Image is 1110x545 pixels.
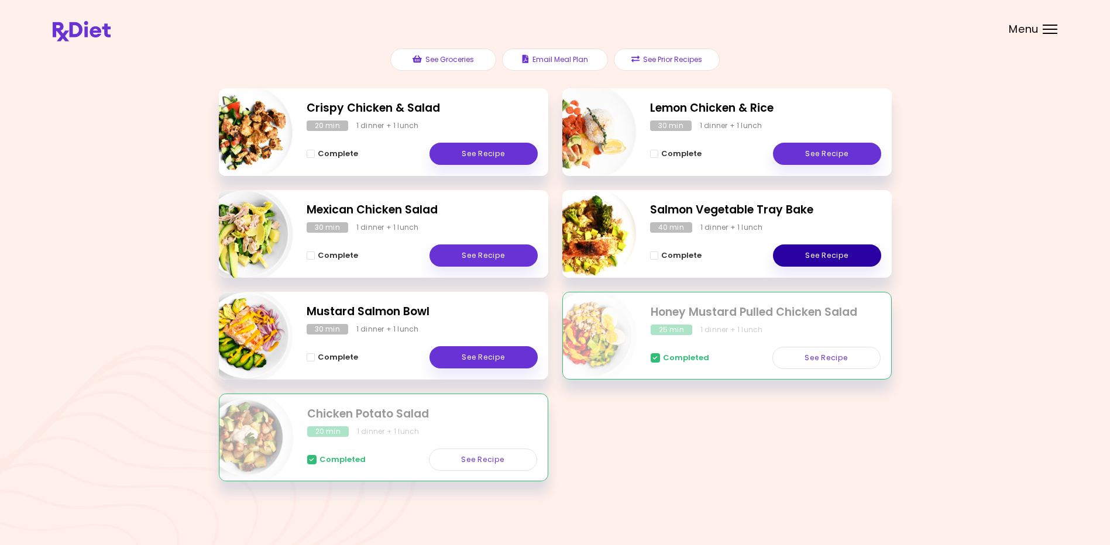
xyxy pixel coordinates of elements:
[307,406,537,423] h2: Chicken Potato Salad
[772,347,881,369] a: See Recipe - Honey Mustard Pulled Chicken Salad
[540,288,637,385] img: Info - Honey Mustard Pulled Chicken Salad
[197,389,294,487] img: Info - Chicken Potato Salad
[307,249,358,263] button: Complete - Mexican Chicken Salad
[357,426,420,437] div: 1 dinner + 1 lunch
[196,84,293,181] img: Info - Crispy Chicken & Salad
[307,100,538,117] h2: Crispy Chicken & Salad
[196,185,293,282] img: Info - Mexican Chicken Salad
[650,202,881,219] h2: Salmon Vegetable Tray Bake
[614,49,720,71] button: See Prior Recipes
[650,222,692,233] div: 40 min
[307,350,358,364] button: Complete - Mustard Salmon Bowl
[319,455,366,464] span: Completed
[318,353,358,362] span: Complete
[700,325,763,335] div: 1 dinner + 1 lunch
[318,251,358,260] span: Complete
[700,120,762,131] div: 1 dinner + 1 lunch
[700,222,763,233] div: 1 dinner + 1 lunch
[53,21,111,42] img: RxDiet
[661,251,702,260] span: Complete
[356,324,419,334] div: 1 dinner + 1 lunch
[650,147,702,161] button: Complete - Lemon Chicken & Rice
[390,49,496,71] button: See Groceries
[651,325,692,335] div: 25 min
[307,120,348,131] div: 20 min
[307,303,538,320] h2: Mustard Salmon Bowl
[307,147,358,161] button: Complete - Crispy Chicken & Salad
[307,222,348,233] div: 30 min
[539,84,637,181] img: Info - Lemon Chicken & Rice
[307,426,349,437] div: 20 min
[663,353,709,363] span: Completed
[196,287,293,384] img: Info - Mustard Salmon Bowl
[429,244,538,267] a: See Recipe - Mexican Chicken Salad
[429,143,538,165] a: See Recipe - Crispy Chicken & Salad
[661,149,702,158] span: Complete
[651,304,881,321] h2: Honey Mustard Pulled Chicken Salad
[539,185,637,282] img: Info - Salmon Vegetable Tray Bake
[773,143,881,165] a: See Recipe - Lemon Chicken & Rice
[650,249,702,263] button: Complete - Salmon Vegetable Tray Bake
[307,324,348,334] div: 30 min
[773,244,881,267] a: See Recipe - Salmon Vegetable Tray Bake
[1009,24,1039,35] span: Menu
[502,49,608,71] button: Email Meal Plan
[356,222,419,233] div: 1 dinner + 1 lunch
[429,346,538,368] a: See Recipe - Mustard Salmon Bowl
[307,202,538,219] h2: Mexican Chicken Salad
[318,149,358,158] span: Complete
[650,100,881,117] h2: Lemon Chicken & Rice
[429,449,537,471] a: See Recipe - Chicken Potato Salad
[356,120,419,131] div: 1 dinner + 1 lunch
[650,120,692,131] div: 30 min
